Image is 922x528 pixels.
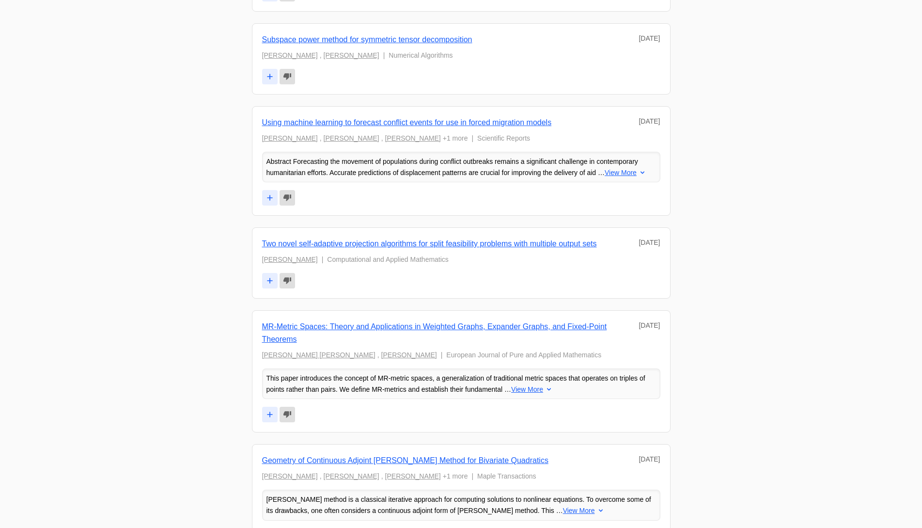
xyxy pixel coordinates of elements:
[639,454,660,464] div: [DATE]
[381,350,437,361] a: [PERSON_NAME]
[605,167,637,178] span: View More
[381,133,383,144] span: ,
[262,254,318,265] a: [PERSON_NAME]
[262,456,548,464] a: Geometry of Continuous Adjoint [PERSON_NAME] Method for Bivariate Quadratics
[639,238,660,247] div: [DATE]
[324,133,379,144] a: [PERSON_NAME]
[385,471,441,482] a: [PERSON_NAME]
[266,374,645,393] span: This paper introduces the concept of MR-metric spaces, a generalization of traditional metric spa...
[477,133,530,144] span: Scientific Reports
[377,350,379,361] span: ,
[511,384,543,395] span: View More
[639,116,660,126] div: [DATE]
[322,254,324,265] span: |
[443,471,468,482] span: +1 more
[320,471,322,482] span: ,
[320,50,322,61] span: ,
[381,471,383,482] span: ,
[320,133,322,144] span: ,
[262,322,607,343] a: MR-Metric Spaces: Theory and Applications in Weighted Graphs, Expander Graphs, and Fixed-Point Th...
[639,320,660,330] div: [DATE]
[443,133,468,144] span: +1 more
[446,350,601,361] span: European Journal of Pure and Applied Mathematics
[563,505,595,516] span: View More
[324,50,379,61] a: [PERSON_NAME]
[471,133,473,144] span: |
[266,496,651,514] span: [PERSON_NAME] method is a classical iterative approach for computing solutions to nonlinear equat...
[563,505,605,516] button: View More
[266,158,646,176] span: Abstract Forecasting the movement of populations during conflict outbreaks remains a significant ...
[385,133,441,144] a: [PERSON_NAME]
[639,33,660,43] div: [DATE]
[262,350,375,361] a: [PERSON_NAME] [PERSON_NAME]
[262,35,472,44] a: Subspace power method for symmetric tensor decomposition
[262,50,318,61] a: [PERSON_NAME]
[262,240,597,248] a: Two novel self-adaptive projection algorithms for split feasibility problems with multiple output...
[262,118,552,127] a: Using machine learning to forecast conflict events for use in forced migration models
[511,384,553,395] button: View More
[383,50,385,61] span: |
[262,471,318,482] a: [PERSON_NAME]
[327,254,449,265] span: Computational and Applied Mathematics
[441,350,443,361] span: |
[605,167,646,178] button: View More
[471,471,473,482] span: |
[262,133,318,144] a: [PERSON_NAME]
[389,50,453,61] span: Numerical Algorithms
[324,471,379,482] a: [PERSON_NAME]
[477,471,536,482] span: Maple Transactions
